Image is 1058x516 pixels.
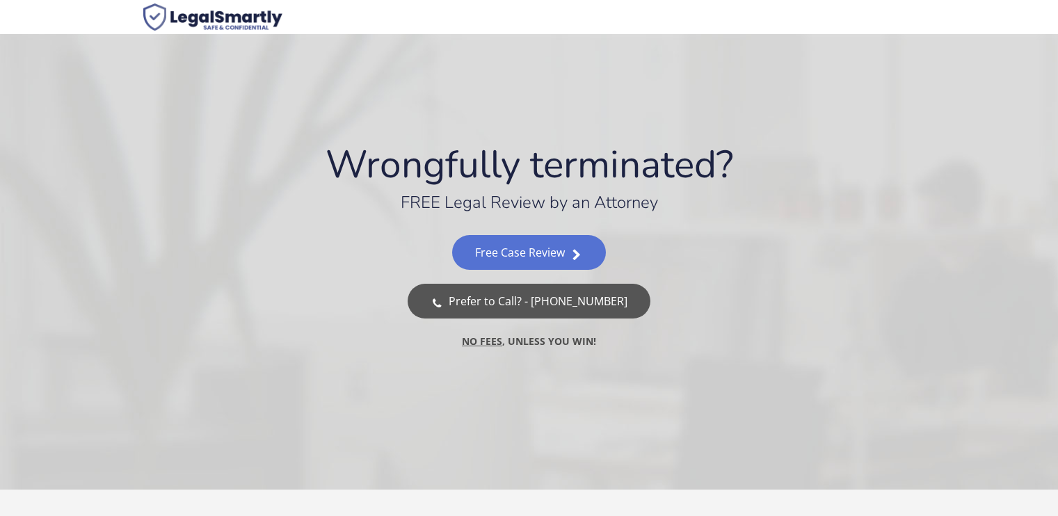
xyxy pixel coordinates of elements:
div: Wrongfully terminated? [143,145,915,194]
div: FREE Legal Review by an Attorney [143,194,915,221]
img: Case Evaluation Calculator | Powered By LegalSmartly [143,3,282,31]
span: , UNLESS YOU WIN! [462,334,596,348]
a: Free Case Review [452,235,606,270]
u: NO FEES [462,334,502,348]
a: Prefer to Call? - [PHONE_NUMBER] [408,284,650,319]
